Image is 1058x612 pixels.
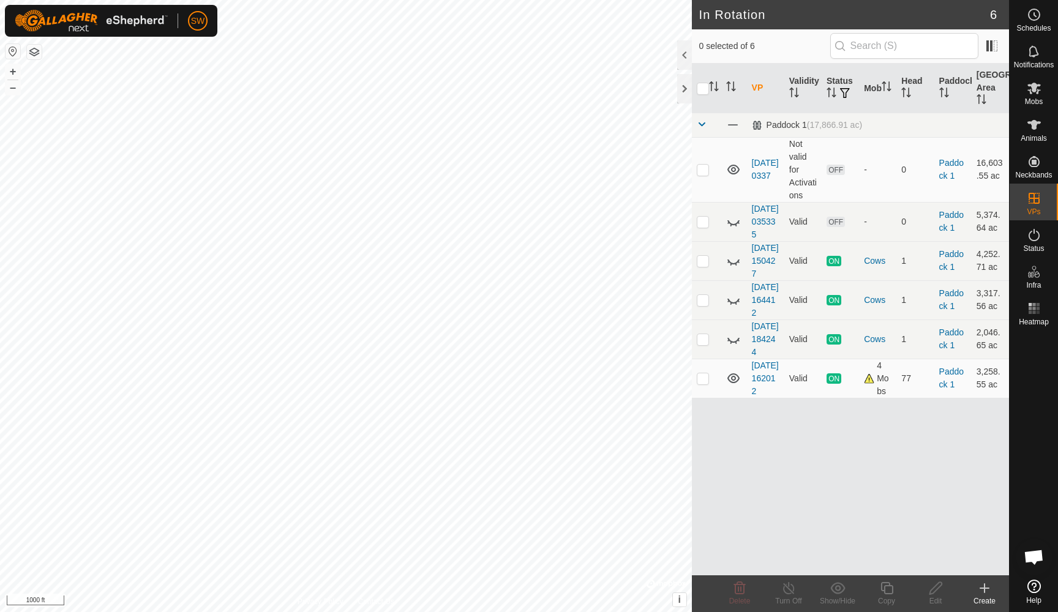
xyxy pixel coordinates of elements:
img: Gallagher Logo [15,10,168,32]
span: ON [827,373,841,384]
th: Head [896,64,934,113]
div: Copy [862,595,911,606]
a: [DATE] 035335 [752,204,779,239]
a: [DATE] 150427 [752,243,779,278]
a: [DATE] 184244 [752,321,779,357]
span: ON [827,295,841,305]
button: Reset Map [6,44,20,59]
td: Valid [784,241,822,280]
span: Delete [729,597,751,605]
div: Edit [911,595,960,606]
p-sorticon: Activate to sort [977,96,986,106]
span: ON [827,256,841,266]
td: 1 [896,241,934,280]
span: Status [1023,245,1044,252]
td: 3,317.56 ac [972,280,1009,319]
div: 4 Mobs [864,359,891,398]
input: Search (S) [830,33,978,59]
a: Privacy Policy [298,596,343,607]
button: i [673,593,686,606]
td: 4,252.71 ac [972,241,1009,280]
p-sorticon: Activate to sort [939,89,949,99]
a: Paddock 1 [939,327,964,350]
a: Paddock 1 [939,288,964,311]
td: 16,603.55 ac [972,137,1009,202]
span: VPs [1027,208,1040,215]
span: OFF [827,217,845,227]
div: Paddock 1 [752,120,862,130]
span: Help [1026,597,1041,604]
a: Paddock 1 [939,367,964,389]
span: SW [191,15,205,28]
td: Valid [784,280,822,319]
th: VP [747,64,784,113]
p-sorticon: Activate to sort [726,83,736,93]
span: OFF [827,165,845,175]
h2: In Rotation [699,7,990,22]
td: 1 [896,280,934,319]
div: Cows [864,255,891,267]
a: Paddock 1 [939,249,964,272]
p-sorticon: Activate to sort [827,89,836,99]
button: Map Layers [27,45,42,59]
td: Valid [784,359,822,398]
td: Valid [784,202,822,241]
p-sorticon: Activate to sort [882,83,891,93]
td: 0 [896,137,934,202]
a: [DATE] 0337 [752,158,779,181]
a: Contact Us [358,596,394,607]
span: i [678,594,680,605]
div: Cows [864,294,891,307]
a: Help [1010,575,1058,609]
td: 3,258.55 ac [972,359,1009,398]
div: Turn Off [764,595,813,606]
p-sorticon: Activate to sort [789,89,799,99]
th: Paddock [934,64,972,113]
span: Infra [1026,282,1041,289]
td: Not valid for Activations [784,137,822,202]
div: Cows [864,333,891,346]
a: Paddock 1 [939,158,964,181]
button: + [6,64,20,79]
span: (17,866.91 ac) [807,120,862,130]
span: 6 [990,6,997,24]
span: Neckbands [1015,171,1052,179]
div: Show/Hide [813,595,862,606]
th: [GEOGRAPHIC_DATA] Area [972,64,1009,113]
th: Validity [784,64,822,113]
td: 2,046.65 ac [972,319,1009,359]
div: - [864,163,891,176]
a: Paddock 1 [939,210,964,233]
div: Create [960,595,1009,606]
div: - [864,215,891,228]
span: Schedules [1016,24,1051,32]
a: [DATE] 162012 [752,360,779,396]
button: – [6,80,20,95]
span: Mobs [1025,98,1043,105]
span: Notifications [1014,61,1054,69]
span: Animals [1021,135,1047,142]
th: Mob [859,64,896,113]
span: Heatmap [1019,318,1049,326]
td: 5,374.64 ac [972,202,1009,241]
p-sorticon: Activate to sort [901,89,911,99]
span: ON [827,334,841,345]
div: Open chat [1016,539,1052,575]
td: 77 [896,359,934,398]
p-sorticon: Activate to sort [709,83,719,93]
td: 1 [896,319,934,359]
span: 0 selected of 6 [699,40,830,53]
a: [DATE] 164412 [752,282,779,318]
th: Status [822,64,859,113]
td: 0 [896,202,934,241]
td: Valid [784,319,822,359]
